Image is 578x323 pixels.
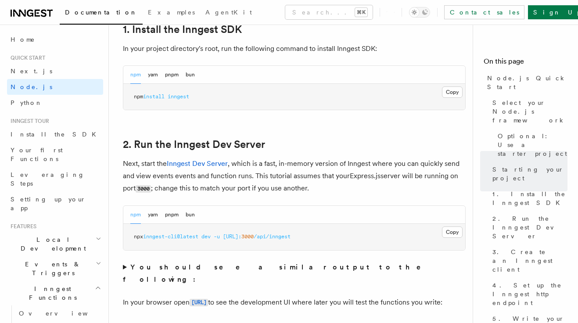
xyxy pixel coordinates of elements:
span: Local Development [7,235,96,253]
a: Inngest Dev Server [167,159,228,168]
span: npm [134,93,143,100]
span: Events & Triggers [7,260,96,277]
a: Optional: Use a starter project [494,128,567,161]
button: npm [130,66,141,84]
button: Toggle dark mode [409,7,430,18]
span: Node.js Quick Start [487,74,567,91]
button: pnpm [165,66,179,84]
button: bun [186,66,195,84]
span: Overview [19,310,109,317]
span: dev [201,233,211,240]
kbd: ⌘K [355,8,367,17]
a: Leveraging Steps [7,167,103,191]
h4: On this page [484,56,567,70]
span: Your first Functions [11,147,63,162]
button: pnpm [165,206,179,224]
span: AgentKit [205,9,252,16]
span: Features [7,223,36,230]
span: 1. Install the Inngest SDK [492,190,567,207]
p: In your browser open to see the development UI where later you will test the functions you write: [123,296,466,309]
a: Contact sales [444,5,524,19]
span: [URL]: [223,233,241,240]
span: Starting your project [492,165,567,183]
a: Next.js [7,63,103,79]
span: Install the SDK [11,131,101,138]
button: npm [130,206,141,224]
button: yarn [148,206,158,224]
a: Overview [15,305,103,321]
button: Events & Triggers [7,256,103,281]
a: Examples [143,3,200,24]
a: Install the SDK [7,126,103,142]
span: Home [11,35,35,44]
a: 4. Set up the Inngest http endpoint [489,277,567,311]
a: Select your Node.js framework [489,95,567,128]
span: Inngest Functions [7,284,95,302]
a: 1. Install the Inngest SDK [123,23,242,36]
span: 2. Run the Inngest Dev Server [492,214,567,240]
span: /api/inngest [254,233,291,240]
strong: You should see a similar output to the following: [123,263,433,284]
summary: You should see a similar output to the following: [123,261,466,286]
a: Starting your project [489,161,567,186]
a: 2. Run the Inngest Dev Server [123,138,265,151]
span: Select your Node.js framework [492,98,567,125]
span: inngest [168,93,189,100]
button: Search...⌘K [285,5,373,19]
a: Node.js [7,79,103,95]
span: npx [134,233,143,240]
span: Documentation [65,9,137,16]
a: Your first Functions [7,142,103,167]
button: Copy [442,86,463,98]
span: Inngest tour [7,118,49,125]
a: Home [7,32,103,47]
a: 3. Create an Inngest client [489,244,567,277]
button: yarn [148,66,158,84]
code: [URL] [190,299,208,306]
code: 3000 [136,185,151,193]
span: Next.js [11,68,52,75]
span: install [143,93,165,100]
a: [URL] [190,298,208,306]
span: Node.js [11,83,52,90]
a: Documentation [60,3,143,25]
a: 2. Run the Inngest Dev Server [489,211,567,244]
span: 3000 [241,233,254,240]
p: In your project directory's root, run the following command to install Inngest SDK: [123,43,466,55]
span: Python [11,99,43,106]
button: Inngest Functions [7,281,103,305]
a: AgentKit [200,3,257,24]
span: Leveraging Steps [11,171,85,187]
span: Optional: Use a starter project [498,132,567,158]
button: Copy [442,226,463,238]
span: -u [214,233,220,240]
p: Next, start the , which is a fast, in-memory version of Inngest where you can quickly send and vi... [123,158,466,195]
a: 1. Install the Inngest SDK [489,186,567,211]
a: Python [7,95,103,111]
a: Setting up your app [7,191,103,216]
a: Node.js Quick Start [484,70,567,95]
span: 3. Create an Inngest client [492,248,567,274]
span: 4. Set up the Inngest http endpoint [492,281,567,307]
span: Quick start [7,54,45,61]
button: Local Development [7,232,103,256]
button: bun [186,206,195,224]
span: inngest-cli@latest [143,233,198,240]
span: Examples [148,9,195,16]
span: Setting up your app [11,196,86,212]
